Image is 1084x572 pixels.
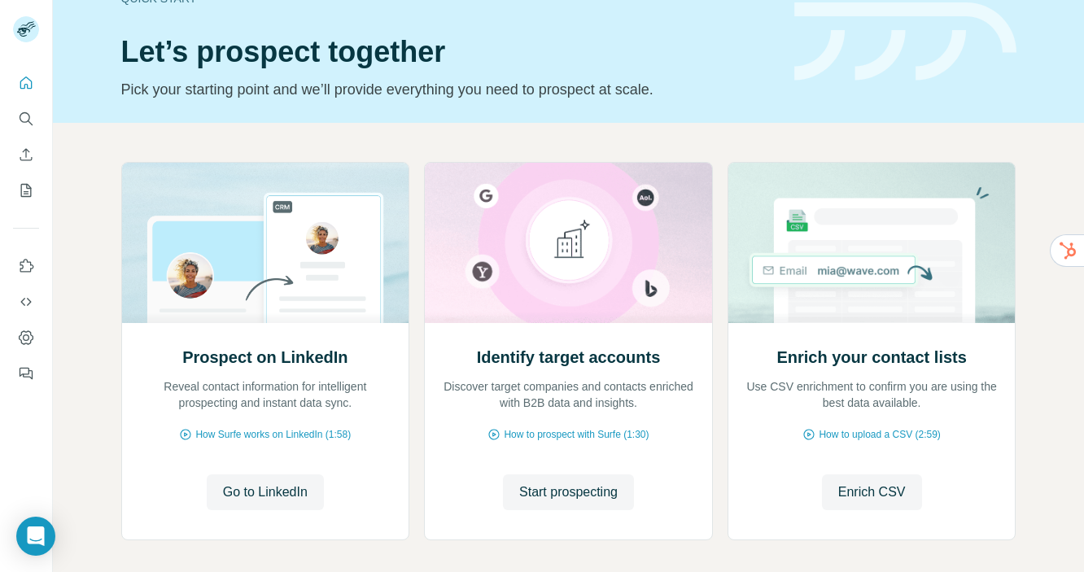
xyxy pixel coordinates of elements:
[138,378,393,411] p: Reveal contact information for intelligent prospecting and instant data sync.
[121,78,775,101] p: Pick your starting point and we’ll provide everything you need to prospect at scale.
[16,517,55,556] div: Open Intercom Messenger
[195,427,351,442] span: How Surfe works on LinkedIn (1:58)
[503,474,634,510] button: Start prospecting
[477,346,661,369] h2: Identify target accounts
[776,346,966,369] h2: Enrich your contact lists
[13,68,39,98] button: Quick start
[838,482,906,502] span: Enrich CSV
[728,163,1016,323] img: Enrich your contact lists
[441,378,696,411] p: Discover target companies and contacts enriched with B2B data and insights.
[121,163,410,323] img: Prospect on LinkedIn
[13,140,39,169] button: Enrich CSV
[794,2,1016,81] img: banner
[13,176,39,205] button: My lists
[121,36,775,68] h1: Let’s prospect together
[223,482,308,502] span: Go to LinkedIn
[13,251,39,281] button: Use Surfe on LinkedIn
[13,323,39,352] button: Dashboard
[504,427,649,442] span: How to prospect with Surfe (1:30)
[519,482,618,502] span: Start prospecting
[207,474,324,510] button: Go to LinkedIn
[745,378,999,411] p: Use CSV enrichment to confirm you are using the best data available.
[822,474,922,510] button: Enrich CSV
[13,359,39,388] button: Feedback
[819,427,940,442] span: How to upload a CSV (2:59)
[13,287,39,317] button: Use Surfe API
[424,163,713,323] img: Identify target accounts
[182,346,347,369] h2: Prospect on LinkedIn
[13,104,39,133] button: Search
